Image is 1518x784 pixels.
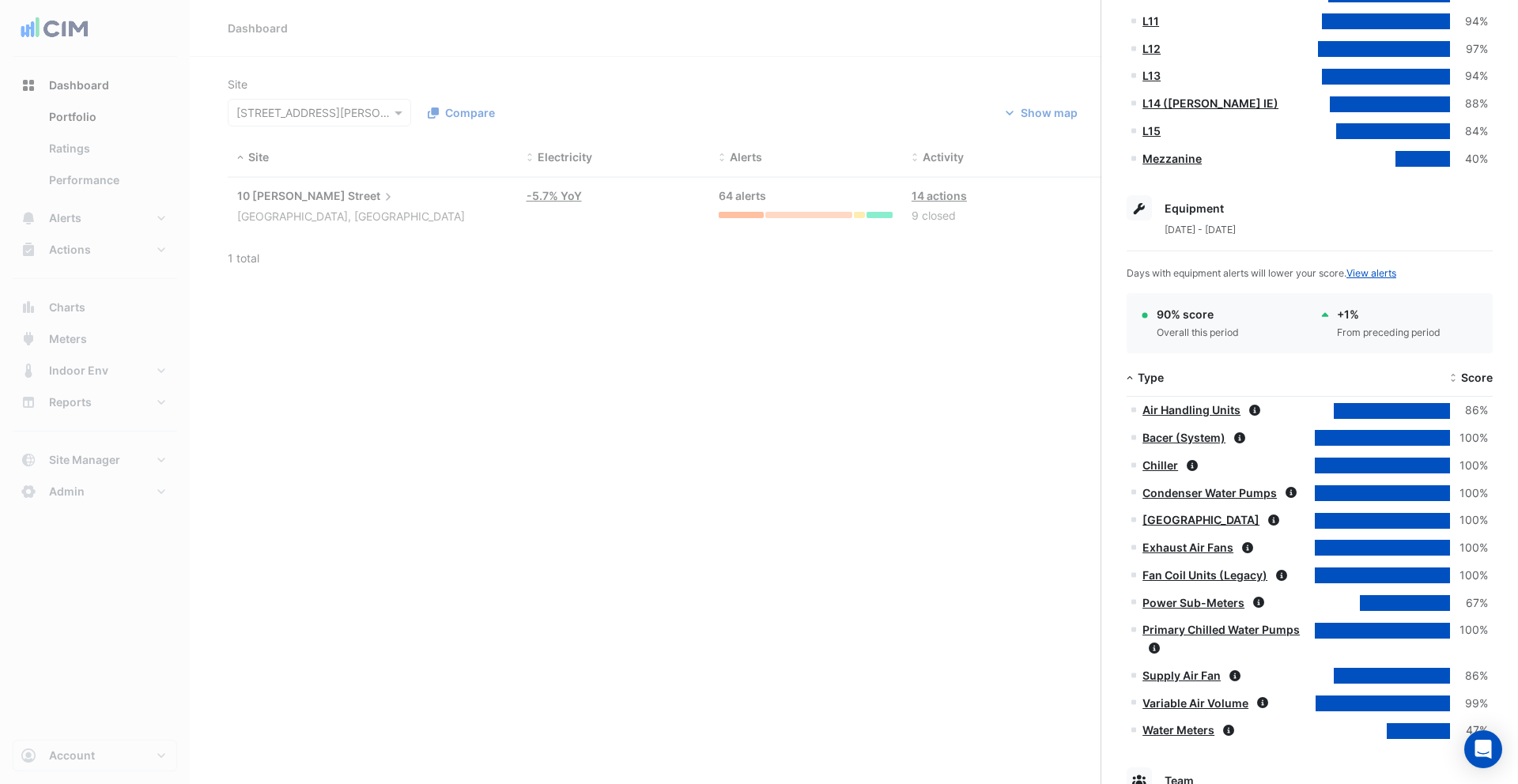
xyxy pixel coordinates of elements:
[1337,326,1441,340] div: From preceding period
[1450,567,1488,585] div: 100%
[1450,457,1488,475] div: 100%
[1450,722,1488,740] div: 47%
[1450,539,1488,557] div: 100%
[1138,371,1164,384] span: Type
[1461,371,1493,384] span: Score
[1142,486,1277,499] a: Condenser Water Pumps
[1450,13,1488,31] div: 94%
[1464,730,1502,768] div: Open Intercom Messenger
[1450,667,1488,685] div: 86%
[1157,326,1239,340] div: Overall this period
[1142,596,1244,609] a: Power Sub-Meters
[1142,403,1240,416] a: Air Handling Units
[1142,42,1161,55] a: L12
[1450,401,1488,420] div: 86%
[1450,150,1488,168] div: 40%
[1165,224,1236,236] span: [DATE] - [DATE]
[1142,152,1202,165] a: Mezzanine
[1142,723,1214,737] a: Water Meters
[1127,267,1396,279] span: Days with equipment alerts will lower your score.
[1142,458,1178,472] a: Chiller
[1142,431,1225,444] a: Bacer (System)
[1142,69,1161,82] a: L13
[1450,67,1488,85] div: 94%
[1157,306,1239,322] div: 90% score
[1346,267,1396,279] a: View alerts
[1450,40,1488,58] div: 97%
[1450,511,1488,530] div: 100%
[1142,513,1259,526] a: [GEOGRAPHIC_DATA]
[1142,696,1248,710] a: Variable Air Volume
[1450,122,1488,141] div: 84%
[1142,669,1221,682] a: Supply Air Fan
[1450,695,1488,713] div: 99%
[1142,14,1159,28] a: L11
[1450,621,1488,639] div: 100%
[1337,306,1441,322] div: + 1%
[1142,568,1267,582] a: Fan Coil Units (Legacy)
[1142,96,1278,110] a: L14 ([PERSON_NAME] IE)
[1450,484,1488,503] div: 100%
[1165,202,1224,215] span: Equipment
[1450,594,1488,612] div: 67%
[1450,429,1488,447] div: 100%
[1450,95,1488,113] div: 88%
[1142,541,1233,554] a: Exhaust Air Fans
[1142,124,1161,138] a: L15
[1142,623,1300,636] a: Primary Chilled Water Pumps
